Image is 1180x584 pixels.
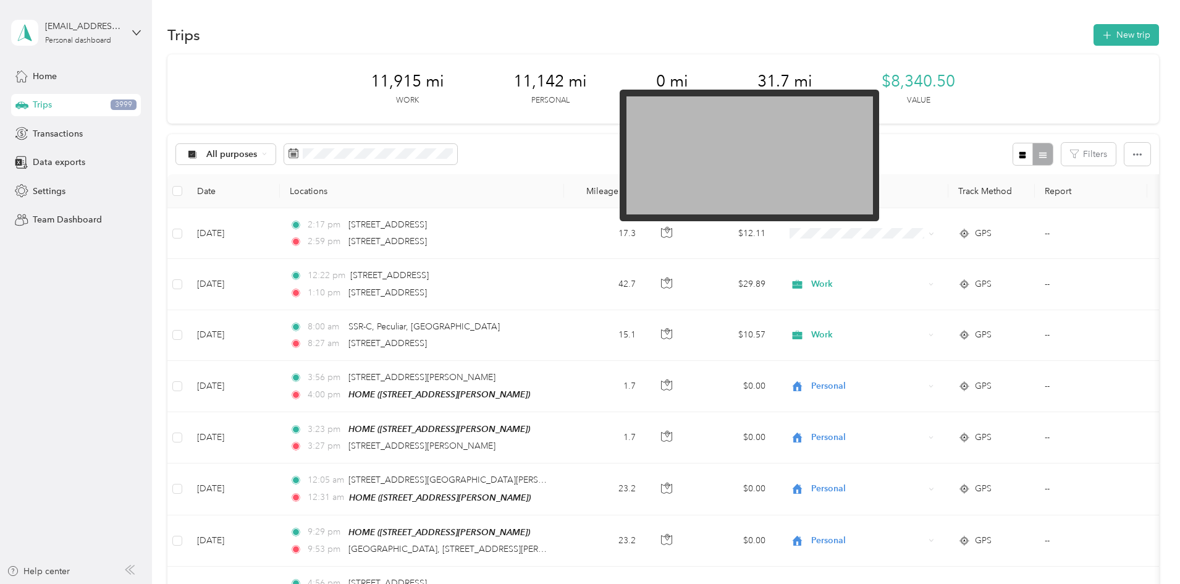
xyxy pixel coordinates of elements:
[371,72,444,91] span: 11,915 mi
[187,515,280,567] td: [DATE]
[975,227,992,240] span: GPS
[564,174,646,208] th: Mileage (mi)
[187,412,280,463] td: [DATE]
[308,473,343,487] span: 12:05 am
[308,525,343,539] span: 9:29 pm
[689,463,775,515] td: $0.00
[531,95,570,106] p: Personal
[308,423,343,436] span: 3:23 pm
[564,208,646,259] td: 17.3
[1035,208,1147,259] td: --
[689,208,775,259] td: $12.11
[348,389,530,399] span: HOME ([STREET_ADDRESS][PERSON_NAME])
[348,424,530,434] span: HOME ([STREET_ADDRESS][PERSON_NAME])
[1035,515,1147,567] td: --
[564,361,646,412] td: 1.7
[308,218,343,232] span: 2:17 pm
[689,310,775,361] td: $10.57
[1035,412,1147,463] td: --
[308,439,343,453] span: 3:27 pm
[45,37,111,44] div: Personal dashboard
[308,320,343,334] span: 8:00 am
[348,475,817,485] span: [STREET_ADDRESS][GEOGRAPHIC_DATA][PERSON_NAME], [US_STATE][GEOGRAPHIC_DATA], [GEOGRAPHIC_DATA]
[45,20,122,33] div: [EMAIL_ADDRESS][DOMAIN_NAME]
[975,482,992,496] span: GPS
[308,491,344,504] span: 12:31 am
[948,174,1035,208] th: Track Method
[167,28,200,41] h1: Trips
[187,208,280,259] td: [DATE]
[348,544,680,554] span: [GEOGRAPHIC_DATA], [STREET_ADDRESS][PERSON_NAME][US_STATE][US_STATE]
[33,185,65,198] span: Settings
[975,328,992,342] span: GPS
[33,127,83,140] span: Transactions
[564,259,646,310] td: 42.7
[348,527,530,537] span: HOME ([STREET_ADDRESS][PERSON_NAME])
[187,463,280,515] td: [DATE]
[206,150,258,159] span: All purposes
[33,213,102,226] span: Team Dashboard
[757,72,812,91] span: 31.7 mi
[187,361,280,412] td: [DATE]
[513,72,587,91] span: 11,142 mi
[1111,515,1180,584] iframe: Everlance-gr Chat Button Frame
[348,338,427,349] span: [STREET_ADDRESS]
[811,482,924,496] span: Personal
[187,259,280,310] td: [DATE]
[564,463,646,515] td: 23.2
[33,156,85,169] span: Data exports
[975,277,992,291] span: GPS
[1094,24,1159,46] button: New trip
[564,412,646,463] td: 1.7
[689,259,775,310] td: $29.89
[33,70,57,83] span: Home
[811,379,924,393] span: Personal
[811,431,924,444] span: Personal
[811,277,924,291] span: Work
[308,388,343,402] span: 4:00 pm
[626,96,873,215] img: minimap
[975,431,992,444] span: GPS
[1035,259,1147,310] td: --
[308,235,343,248] span: 2:59 pm
[348,287,427,298] span: [STREET_ADDRESS]
[308,337,343,350] span: 8:27 am
[1061,143,1116,166] button: Filters
[907,95,930,106] p: Value
[564,310,646,361] td: 15.1
[811,534,924,548] span: Personal
[656,72,688,91] span: 0 mi
[111,99,137,111] span: 3999
[396,95,419,106] p: Work
[7,565,70,578] button: Help center
[187,174,280,208] th: Date
[348,236,427,247] span: [STREET_ADDRESS]
[348,321,500,332] span: SSR-C, Peculiar, [GEOGRAPHIC_DATA]
[1035,174,1147,208] th: Report
[308,269,345,282] span: 12:22 pm
[1035,361,1147,412] td: --
[348,219,427,230] span: [STREET_ADDRESS]
[564,515,646,567] td: 23.2
[33,98,52,111] span: Trips
[975,379,992,393] span: GPS
[308,286,343,300] span: 1:10 pm
[1035,310,1147,361] td: --
[811,328,924,342] span: Work
[187,310,280,361] td: [DATE]
[689,412,775,463] td: $0.00
[348,372,495,383] span: [STREET_ADDRESS][PERSON_NAME]
[689,361,775,412] td: $0.00
[308,371,343,384] span: 3:56 pm
[1035,463,1147,515] td: --
[348,441,495,451] span: [STREET_ADDRESS][PERSON_NAME]
[308,543,343,556] span: 9:53 pm
[882,72,955,91] span: $8,340.50
[349,493,531,502] span: HOME ([STREET_ADDRESS][PERSON_NAME])
[975,534,992,548] span: GPS
[350,270,429,281] span: [STREET_ADDRESS]
[689,515,775,567] td: $0.00
[280,174,564,208] th: Locations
